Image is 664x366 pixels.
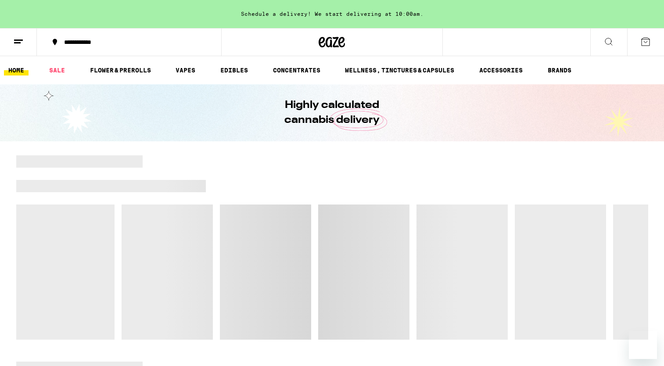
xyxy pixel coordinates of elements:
[475,65,527,75] a: ACCESSORIES
[629,331,657,359] iframe: Button to launch messaging window
[86,65,155,75] a: FLOWER & PREROLLS
[543,65,576,75] a: BRANDS
[341,65,459,75] a: WELLNESS, TINCTURES & CAPSULES
[269,65,325,75] a: CONCENTRATES
[260,98,405,128] h1: Highly calculated cannabis delivery
[171,65,200,75] a: VAPES
[216,65,252,75] a: EDIBLES
[45,65,69,75] a: SALE
[4,65,29,75] a: HOME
